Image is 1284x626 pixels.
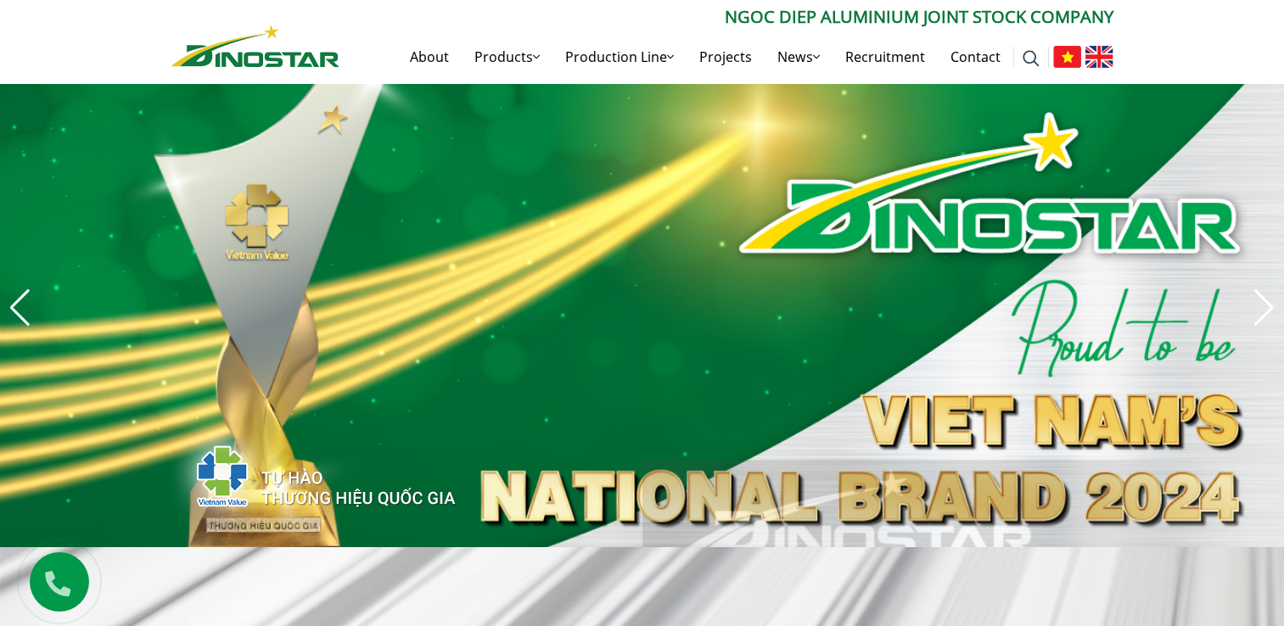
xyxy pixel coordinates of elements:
a: Contact [938,30,1013,84]
a: Projects [687,30,765,84]
a: Nhôm Dinostar [171,21,339,66]
img: Nhôm Dinostar [171,25,339,67]
img: English [1085,46,1113,68]
a: About [397,30,462,84]
p: Ngoc Diep Aluminium Joint Stock Company [339,4,1113,30]
img: search [1023,50,1040,67]
a: Production Line [552,30,687,84]
a: Products [462,30,552,84]
a: Recruitment [833,30,938,84]
img: Tiếng Việt [1053,46,1081,68]
a: News [765,30,833,84]
img: thqg [146,415,458,530]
